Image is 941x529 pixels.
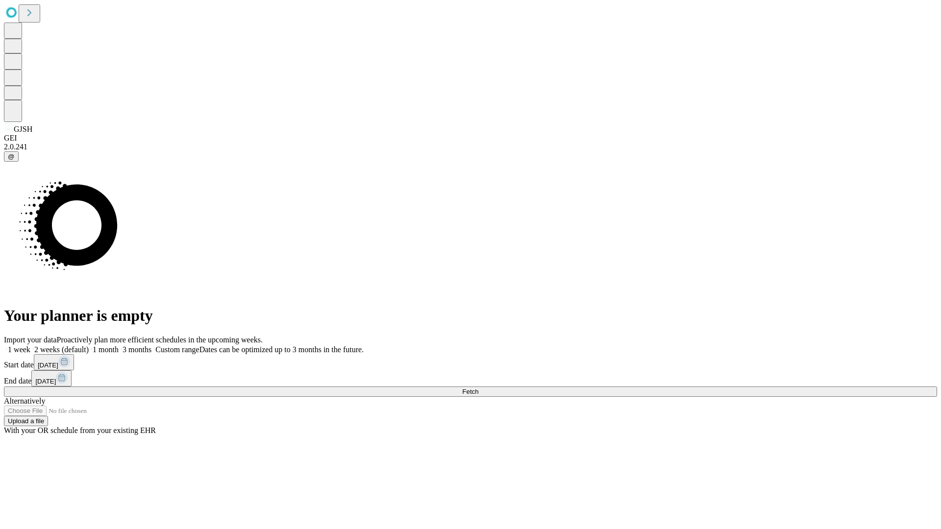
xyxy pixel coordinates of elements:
span: Dates can be optimized up to 3 months in the future. [199,345,364,354]
div: 2.0.241 [4,143,937,151]
span: Custom range [155,345,199,354]
span: @ [8,153,15,160]
span: GJSH [14,125,32,133]
div: End date [4,370,937,386]
span: 1 week [8,345,30,354]
span: [DATE] [35,378,56,385]
button: Upload a file [4,416,48,426]
span: 1 month [93,345,119,354]
span: 3 months [123,345,151,354]
span: Proactively plan more efficient schedules in the upcoming weeks. [57,336,263,344]
div: GEI [4,134,937,143]
span: Fetch [462,388,478,395]
button: Fetch [4,386,937,397]
span: 2 weeks (default) [34,345,89,354]
button: @ [4,151,19,162]
h1: Your planner is empty [4,307,937,325]
span: With your OR schedule from your existing EHR [4,426,156,434]
span: [DATE] [38,361,58,369]
div: Start date [4,354,937,370]
span: Import your data [4,336,57,344]
button: [DATE] [34,354,74,370]
button: [DATE] [31,370,72,386]
span: Alternatively [4,397,45,405]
